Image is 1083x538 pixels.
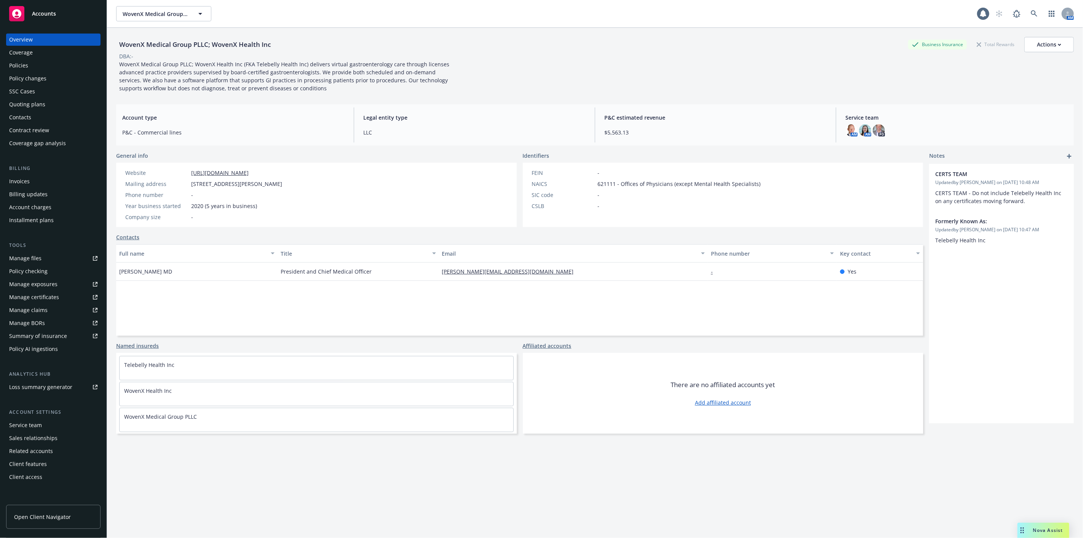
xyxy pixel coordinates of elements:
[191,213,193,221] span: -
[523,342,572,350] a: Affiliated accounts
[845,114,1068,122] span: Service team
[1018,523,1069,538] button: Nova Assist
[935,226,1068,233] span: Updated by [PERSON_NAME] on [DATE] 10:47 AM
[123,10,188,18] span: WovenX Medical Group PLLC; WovenX Health Inc
[9,381,72,393] div: Loss summary generator
[929,211,1074,250] div: Formerly Known As:Updatedby [PERSON_NAME] on [DATE] 10:47 AMTelebelly Health Inc
[6,98,101,110] a: Quoting plans
[6,252,101,264] a: Manage files
[278,244,439,263] button: Title
[711,268,719,275] a: -
[929,152,945,161] span: Notes
[9,111,31,123] div: Contacts
[9,330,67,342] div: Summary of insurance
[929,164,1074,211] div: CERTS TEAMUpdatedby [PERSON_NAME] on [DATE] 10:48 AMCERTS TEAM - Do not include Telebelly Health ...
[116,152,148,160] span: General info
[9,98,45,110] div: Quoting plans
[604,114,827,122] span: P&C estimated revenue
[1065,152,1074,161] a: add
[598,169,600,177] span: -
[32,11,56,17] span: Accounts
[125,213,188,221] div: Company size
[363,114,586,122] span: Legal entity type
[9,471,42,483] div: Client access
[125,180,188,188] div: Mailing address
[523,152,549,160] span: Identifiers
[119,250,266,258] div: Full name
[6,471,101,483] a: Client access
[9,34,33,46] div: Overview
[6,343,101,355] a: Policy AI ingestions
[9,175,30,187] div: Invoices
[973,40,1018,49] div: Total Rewards
[6,85,101,98] a: SSC Cases
[935,189,1063,205] span: CERTS TEAM - Do not include Telebelly Health Inc on any certificates moving forward.
[935,237,986,244] span: Telebelly Health Inc
[281,250,428,258] div: Title
[124,387,172,394] a: WovenX Health Inc
[604,128,827,136] span: $5,563.13
[6,188,101,200] a: Billing updates
[1018,523,1027,538] div: Drag to move
[9,124,49,136] div: Contract review
[281,267,372,275] span: President and Chief Medical Officer
[6,278,101,290] span: Manage exposures
[6,432,101,444] a: Sales relationships
[9,445,53,457] div: Related accounts
[6,242,101,249] div: Tools
[1027,6,1042,21] a: Search
[598,191,600,199] span: -
[442,268,580,275] a: [PERSON_NAME][EMAIL_ADDRESS][DOMAIN_NAME]
[9,188,48,200] div: Billing updates
[708,244,837,263] button: Phone number
[442,250,696,258] div: Email
[695,399,751,407] a: Add affiliated account
[532,169,595,177] div: FEIN
[125,169,188,177] div: Website
[6,34,101,46] a: Overview
[439,244,708,263] button: Email
[9,317,45,329] div: Manage BORs
[992,6,1007,21] a: Start snowing
[908,40,967,49] div: Business Insurance
[6,370,101,378] div: Analytics hub
[6,317,101,329] a: Manage BORs
[598,180,761,188] span: 621111 - Offices of Physicians (except Mental Health Specialists)
[122,114,345,122] span: Account type
[848,267,856,275] span: Yes
[9,252,42,264] div: Manage files
[116,6,211,21] button: WovenX Medical Group PLLC; WovenX Health Inc
[6,408,101,416] div: Account settings
[9,419,42,431] div: Service team
[122,128,345,136] span: P&C - Commercial lines
[671,380,775,389] span: There are no affiliated accounts yet
[532,191,595,199] div: SIC code
[840,250,912,258] div: Key contact
[191,180,282,188] span: [STREET_ADDRESS][PERSON_NAME]
[9,291,59,303] div: Manage certificates
[124,361,174,368] a: Telebelly Health Inc
[935,170,1048,178] span: CERTS TEAM
[711,250,826,258] div: Phone number
[845,124,858,136] img: photo
[6,381,101,393] a: Loss summary generator
[119,52,133,60] div: DBA: -
[116,233,139,241] a: Contacts
[9,85,35,98] div: SSC Cases
[116,342,159,350] a: Named insureds
[598,202,600,210] span: -
[125,202,188,210] div: Year business started
[14,513,71,521] span: Open Client Navigator
[6,265,101,277] a: Policy checking
[119,267,172,275] span: [PERSON_NAME] MD
[837,244,923,263] button: Key contact
[9,343,58,355] div: Policy AI ingestions
[6,137,101,149] a: Coverage gap analysis
[1009,6,1024,21] a: Report a Bug
[1037,37,1061,52] div: Actions
[9,304,48,316] div: Manage claims
[119,61,451,92] span: WovenX Medical Group PLLC; WovenX Health Inc (FKA Telebelly Health Inc) delivers virtual gastroen...
[9,458,47,470] div: Client features
[1024,37,1074,52] button: Actions
[6,304,101,316] a: Manage claims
